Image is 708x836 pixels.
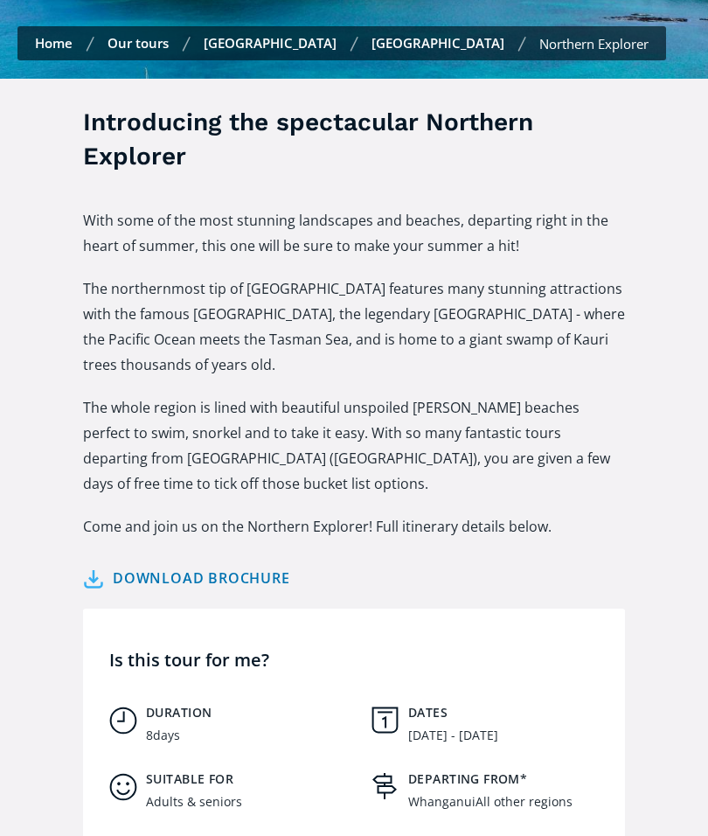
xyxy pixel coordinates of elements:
div: days [153,728,180,743]
p: Come and join us on the Northern Explorer! Full itinerary details below. [83,514,625,540]
h5: Dates [408,705,616,721]
div: 8 [146,728,153,743]
p: The whole region is lined with beautiful unspoiled [PERSON_NAME] beaches perfect to swim, snorkel... [83,395,625,497]
a: Download brochure [83,566,290,591]
a: Our tours [108,34,169,52]
p: With some of the most stunning landscapes and beaches, departing right in the heart of summer, th... [83,208,625,259]
div: Adults & seniors [146,795,242,810]
a: [GEOGRAPHIC_DATA] [204,34,337,52]
h5: Duration [146,705,354,721]
h4: Is this tour for me? [109,648,616,672]
h3: Introducing the spectacular Northern Explorer [83,105,625,173]
div: Northern Explorer [539,35,649,52]
p: The northernmost tip of [GEOGRAPHIC_DATA] features many stunning attractions with the famous [GEO... [83,276,625,378]
a: [GEOGRAPHIC_DATA] [371,34,504,52]
h5: Suitable for [146,771,354,787]
div: Whanganui [408,795,475,810]
h5: Departing from* [408,771,616,787]
a: Home [35,34,73,52]
nav: Breadcrumbs [17,26,666,60]
div: All other regions [475,795,573,810]
div: [DATE] - [DATE] [408,728,498,743]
